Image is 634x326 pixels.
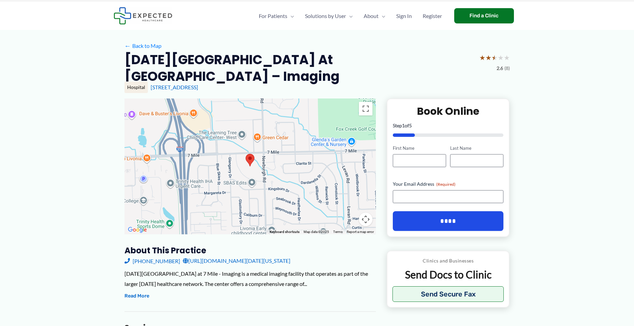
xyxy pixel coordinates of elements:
[124,292,149,300] button: Read More
[497,64,503,73] span: 2.6
[392,268,504,281] p: Send Docs to Clinic
[304,230,329,234] span: Map data ©2025
[358,4,391,28] a: AboutMenu Toggle
[359,102,372,115] button: Toggle fullscreen view
[333,230,343,234] a: Terms
[124,41,161,51] a: ←Back to Map
[287,4,294,28] span: Menu Toggle
[253,4,300,28] a: For PatientsMenu Toggle
[270,230,300,234] button: Keyboard shortcuts
[391,4,417,28] a: Sign In
[436,182,456,187] span: (Required)
[359,213,372,226] button: Map camera controls
[417,4,447,28] a: Register
[124,81,148,93] div: Hospital
[124,256,180,266] a: [PHONE_NUMBER]
[492,51,498,64] span: ★
[346,4,353,28] span: Menu Toggle
[124,42,131,49] span: ←
[393,123,504,128] p: Step of
[126,225,149,234] a: Open this area in Google Maps (opens a new window)
[504,64,510,73] span: (8)
[396,4,412,28] span: Sign In
[305,4,346,28] span: Solutions by User
[124,269,376,289] div: [DATE][GEOGRAPHIC_DATA] at 7 Mile - Imaging is a medical imaging facility that operates as part o...
[114,7,172,24] img: Expected Healthcare Logo - side, dark font, small
[379,4,385,28] span: Menu Toggle
[259,4,287,28] span: For Patients
[253,4,447,28] nav: Primary Site Navigation
[393,181,504,187] label: Your Email Address
[183,256,290,266] a: [URL][DOMAIN_NAME][DATE][US_STATE]
[450,145,503,151] label: Last Name
[402,123,405,128] span: 1
[423,4,442,28] span: Register
[409,123,412,128] span: 5
[485,51,492,64] span: ★
[126,225,149,234] img: Google
[504,51,510,64] span: ★
[300,4,358,28] a: Solutions by UserMenu Toggle
[124,51,474,85] h2: [DATE][GEOGRAPHIC_DATA] at [GEOGRAPHIC_DATA] – Imaging
[364,4,379,28] span: About
[498,51,504,64] span: ★
[393,145,446,151] label: First Name
[392,286,504,302] button: Send Secure Fax
[454,8,514,23] a: Find a Clinic
[151,84,198,90] a: [STREET_ADDRESS]
[124,245,376,256] h3: About this practice
[479,51,485,64] span: ★
[347,230,374,234] a: Report a map error
[393,105,504,118] h2: Book Online
[392,256,504,265] p: Clinics and Businesses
